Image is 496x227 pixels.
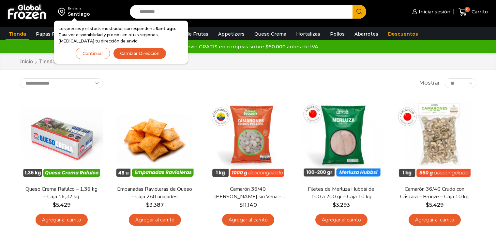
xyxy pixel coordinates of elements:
[333,202,336,208] span: $
[215,28,248,40] a: Appetizers
[411,5,450,18] a: Iniciar sesión
[53,202,70,208] bdi: 5.429
[33,28,69,40] a: Papas Fritas
[36,214,88,226] a: Agregar al carrito: “Queso Crema Rafulco - 1,36 kg - Caja 16,32 kg”
[39,58,56,66] a: Tienda
[68,6,90,11] div: Enviar a
[239,202,257,208] bdi: 11.140
[113,48,166,59] button: Cambiar Dirección
[457,4,489,20] a: 0 Carrito
[417,8,450,15] span: Iniciar sesión
[304,186,379,201] a: Filetes de Merluza Hubbsi de 100 a 200 gr – Caja 10 kg
[351,28,382,40] a: Abarrotes
[20,78,103,88] select: Pedido de la tienda
[20,58,33,66] a: Inicio
[353,5,366,19] button: Search button
[419,79,440,87] span: Mostrar
[68,11,90,17] div: Santiago
[327,28,348,40] a: Pollos
[251,28,290,40] a: Queso Crema
[58,6,68,17] img: address-field-icon.svg
[6,28,29,40] a: Tienda
[59,25,183,44] p: Los precios y el stock mostrados corresponden a . Para ver disponibilidad y precios en otras regi...
[210,186,285,201] a: Camarón 36/40 [PERSON_NAME] sin Vena – Super Prime – Caja 10 kg
[156,26,175,31] strong: Santiago
[117,186,192,201] a: Empanadas Ravioleras de Queso – Caja 288 unidades
[146,202,164,208] bdi: 3.387
[168,28,212,40] a: Pulpa de Frutas
[24,186,99,201] a: Queso Crema Rafulco – 1,36 kg – Caja 16,32 kg
[426,202,429,208] span: $
[385,28,421,40] a: Descuentos
[333,202,350,208] bdi: 3.293
[409,214,461,226] a: Agregar al carrito: “Camarón 36/40 Crudo con Cáscara - Bronze - Caja 10 kg”
[146,202,149,208] span: $
[76,48,110,59] button: Continuar
[222,214,274,226] a: Agregar al carrito: “Camarón 36/40 Crudo Pelado sin Vena - Super Prime - Caja 10 kg”
[129,214,181,226] a: Agregar al carrito: “Empanadas Ravioleras de Queso - Caja 288 unidades”
[20,58,83,66] nav: Breadcrumb
[315,214,368,226] a: Agregar al carrito: “Filetes de Merluza Hubbsi de 100 a 200 gr – Caja 10 kg”
[470,8,488,15] span: Carrito
[465,7,470,12] span: 0
[239,202,243,208] span: $
[293,28,323,40] a: Hortalizas
[397,186,472,201] a: Camarón 36/40 Crudo con Cáscara – Bronze – Caja 10 kg
[61,58,82,65] span: Página 2
[53,202,56,208] span: $
[426,202,443,208] bdi: 5.429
